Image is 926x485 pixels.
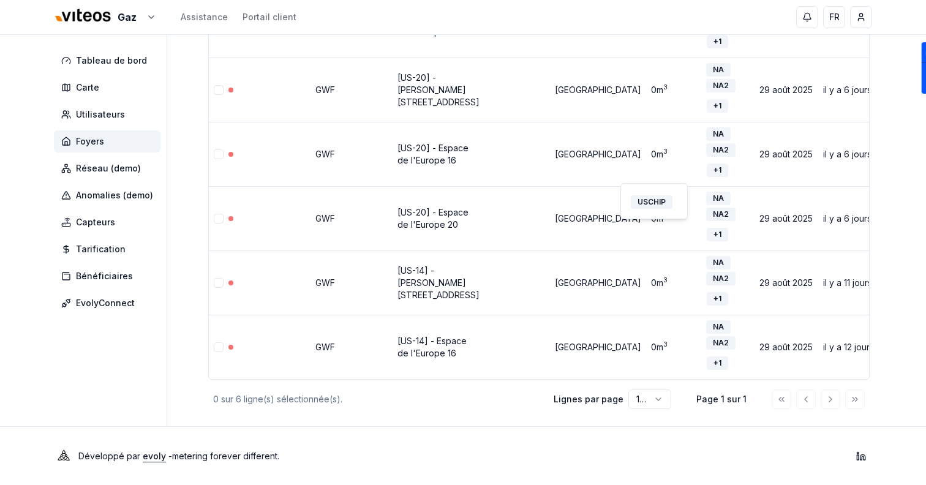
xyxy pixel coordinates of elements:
sup: 3 [663,148,668,156]
button: Sélectionner la ligne [214,85,224,95]
span: Carte [76,81,99,94]
button: +1 [706,31,728,53]
button: Sélectionner la ligne [214,278,224,288]
div: USCHIP [631,195,672,209]
div: + 1 [707,164,728,177]
td: 29 août 2025 [755,315,818,379]
a: Bénéficiaires [54,265,165,287]
span: Gaz [118,10,137,24]
div: NA [706,63,731,77]
div: Page 1 sur 1 [691,393,752,405]
td: GWF [311,186,393,250]
button: Sélectionner la ligne [214,214,224,224]
button: +1 [706,224,728,246]
a: Tarification [54,238,165,260]
div: NA [706,192,731,205]
span: Bénéficiaires [76,270,133,282]
button: Gaz [54,4,156,31]
div: NA2 [706,79,736,92]
p: Développé par - metering forever different . [78,448,279,465]
a: Réseau (demo) [54,157,165,179]
div: + 1 [707,228,728,241]
div: NA2 [706,336,736,350]
div: 0 m [651,84,696,96]
a: [US-14] - Espace de l'Europe 16 [397,336,467,358]
div: NA [706,127,731,141]
span: Capteurs [76,216,115,228]
a: [US-20] - Espace de l'Europe 16 [397,143,469,165]
span: Foyers [76,135,104,148]
td: GWF [311,315,393,379]
span: FR [829,11,840,23]
button: +1 [706,159,728,181]
div: NA [706,256,731,269]
div: NA2 [706,272,736,285]
td: [GEOGRAPHIC_DATA] [550,122,646,186]
div: + 1 [707,99,728,113]
td: GWF [311,250,393,315]
td: il y a 6 jours [818,186,881,250]
span: Anomalies (demo) [76,189,153,201]
button: Sélectionner la ligne [214,342,224,352]
a: Foyers [54,130,165,152]
a: [US-14] - Espace de l'Europe 20 [397,14,467,37]
a: Anomalies (demo) [54,184,165,206]
td: 29 août 2025 [755,58,818,122]
td: 29 août 2025 [755,250,818,315]
div: 0 sur 6 ligne(s) sélectionnée(s). [213,393,534,405]
td: [GEOGRAPHIC_DATA] [550,250,646,315]
td: il y a 6 jours [818,122,881,186]
p: Lignes par page [554,393,623,405]
div: NA2 [706,143,736,157]
span: Utilisateurs [76,108,125,121]
td: il y a 11 jours [818,250,881,315]
div: 0 m [651,148,696,160]
td: il y a 6 jours [818,58,881,122]
a: Assistance [181,11,228,23]
a: EvolyConnect [54,292,165,314]
div: 0 m [651,277,696,289]
td: [GEOGRAPHIC_DATA] [550,186,646,250]
a: [US-20] - Espace de l'Europe 20 [397,207,469,230]
span: 100 [636,394,650,404]
button: +1 [706,95,728,117]
span: Tableau de bord [76,55,147,67]
button: Sélectionner la ligne [214,149,224,159]
a: Capteurs [54,211,165,233]
div: + 1 [707,292,728,306]
div: 0 m [651,341,696,353]
td: GWF [311,122,393,186]
td: GWF [311,58,393,122]
img: Viteos - Gaz Logo [54,1,113,31]
button: +1 [706,352,728,374]
td: 29 août 2025 [755,186,818,250]
span: Réseau (demo) [76,162,141,175]
td: 29 août 2025 [755,122,818,186]
button: +1 [706,288,728,310]
div: NA2 [706,208,736,221]
a: Utilisateurs [54,103,165,126]
a: Carte [54,77,165,99]
img: Evoly Logo [54,446,73,466]
sup: 3 [663,340,668,348]
div: + 1 [707,356,728,370]
div: NA [706,320,731,334]
td: [GEOGRAPHIC_DATA] [550,58,646,122]
a: [US-14] - [PERSON_NAME][STREET_ADDRESS] [397,265,480,300]
div: + 1 [707,35,728,48]
a: [US-20] - [PERSON_NAME][STREET_ADDRESS] [397,72,480,107]
a: Tableau de bord [54,50,165,72]
td: [GEOGRAPHIC_DATA] [550,315,646,379]
button: FR [823,6,845,28]
span: Tarification [76,243,126,255]
a: evoly [143,451,166,461]
sup: 3 [663,276,668,284]
a: Portail client [243,11,296,23]
td: il y a 12 jours [818,315,881,379]
sup: 3 [663,83,668,91]
span: EvolyConnect [76,297,135,309]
